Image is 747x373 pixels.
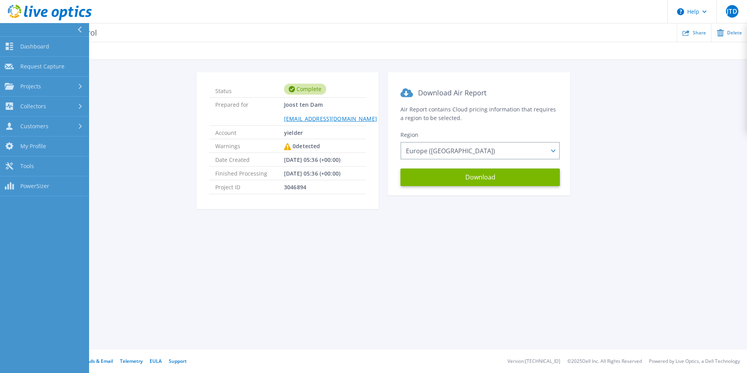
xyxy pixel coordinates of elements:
[150,358,162,364] a: EULA
[20,63,64,70] span: Request Capture
[284,98,377,125] span: Joost ten Dam
[284,167,340,180] span: [DATE] 05:36 (+00:00)
[284,153,340,166] span: [DATE] 05:36 (+00:00)
[400,131,418,138] span: Region
[215,180,284,194] span: Project ID
[400,142,560,160] div: Europe ([GEOGRAPHIC_DATA])
[20,163,34,170] span: Tools
[215,167,284,180] span: Finished Processing
[284,139,320,153] div: 0 detected
[284,84,326,95] div: Complete
[567,359,642,364] li: © 2025 Dell Inc. All Rights Reserved
[284,180,306,194] span: 3046894
[169,358,187,364] a: Support
[215,153,284,166] span: Date Created
[693,30,706,35] span: Share
[400,169,560,186] button: Download
[215,98,284,125] span: Prepared for
[20,103,46,110] span: Collectors
[20,123,48,130] span: Customers
[508,359,560,364] li: Version: [TECHNICAL_ID]
[418,88,486,97] span: Download Air Report
[215,126,284,139] span: Account
[120,358,143,364] a: Telemetry
[727,8,737,14] span: JTD
[215,84,284,94] span: Status
[215,139,284,152] span: Warnings
[20,83,41,90] span: Projects
[284,115,377,122] a: [EMAIL_ADDRESS][DOMAIN_NAME]
[20,183,49,190] span: PowerSizer
[20,143,46,150] span: My Profile
[284,126,303,139] span: yielder
[649,359,740,364] li: Powered by Live Optics, a Dell Technology
[87,358,113,364] a: Ads & Email
[20,43,49,50] span: Dashboard
[400,106,556,122] span: Air Report contains Cloud pricing information that requires a region to be selected.
[727,30,742,35] span: Delete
